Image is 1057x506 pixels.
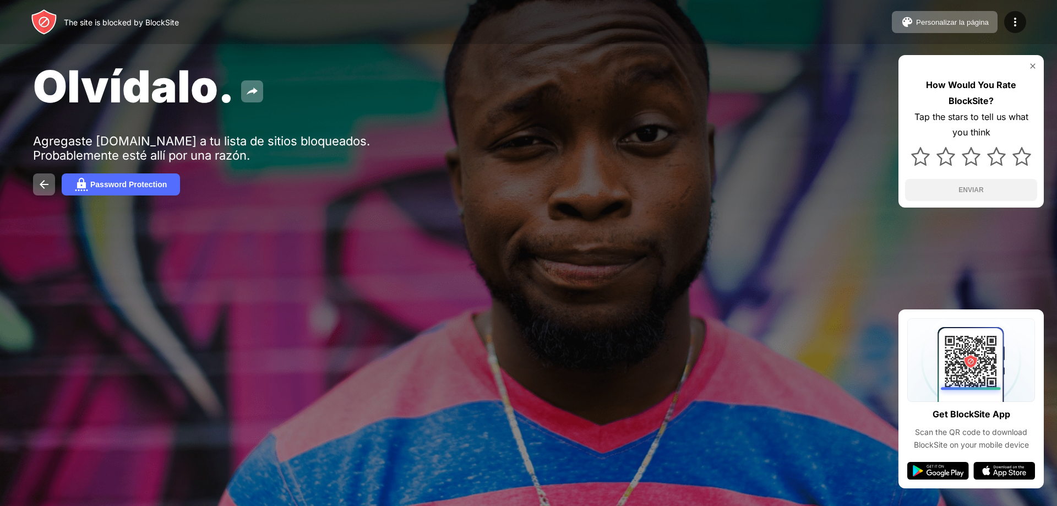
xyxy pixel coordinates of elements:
img: star.svg [936,147,955,166]
img: share.svg [246,85,259,98]
img: app-store.svg [973,462,1035,480]
img: star.svg [987,147,1006,166]
div: Password Protection [90,180,167,189]
img: google-play.svg [907,462,969,480]
button: Password Protection [62,173,180,195]
img: pallet.svg [901,15,914,29]
img: rate-us-close.svg [1028,62,1037,70]
img: star.svg [1012,147,1031,166]
div: Tap the stars to tell us what you think [905,109,1037,141]
img: back.svg [37,178,51,191]
img: header-logo.svg [31,9,57,35]
div: Get BlockSite App [933,406,1010,422]
div: How Would You Rate BlockSite? [905,77,1037,109]
img: menu-icon.svg [1009,15,1022,29]
div: The site is blocked by BlockSite [64,18,179,27]
iframe: Banner [33,367,293,493]
div: Scan the QR code to download BlockSite on your mobile device [907,426,1035,451]
img: star.svg [911,147,930,166]
div: Personalizar la página [916,18,989,26]
button: ENVIAR [905,179,1037,201]
img: password.svg [75,178,88,191]
button: Personalizar la página [892,11,998,33]
img: qrcode.svg [907,318,1035,402]
div: Agregaste [DOMAIN_NAME] a tu lista de sitios bloqueados. Probablemente esté allí por una razón. [33,134,373,162]
img: star.svg [962,147,980,166]
span: Olvídalo. [33,59,235,113]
